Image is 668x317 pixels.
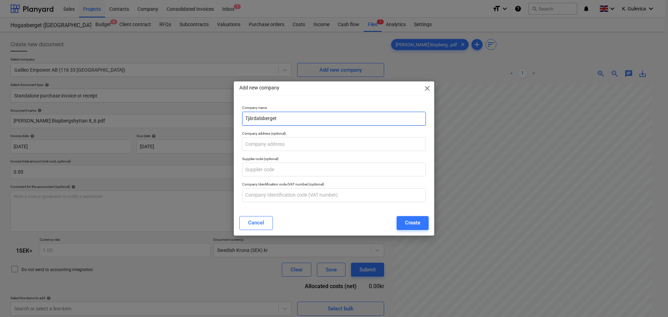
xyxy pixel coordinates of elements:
iframe: Chat Widget [633,284,668,317]
span: close [423,84,431,93]
button: Create [397,216,429,230]
p: Company name [242,105,426,111]
p: Add new company [239,84,279,92]
div: Cancel [248,218,264,227]
div: Create [405,218,420,227]
input: Supplier code [242,163,426,176]
button: Cancel [239,216,273,230]
p: Company Identification code (VAT number) (optional) [242,182,426,188]
input: Company address [242,137,426,151]
input: Company Identification code (VAT number) [242,188,426,202]
p: Supplier code (optional) [242,157,426,163]
input: Company name [242,112,426,126]
p: Company address (optional) [242,131,426,137]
